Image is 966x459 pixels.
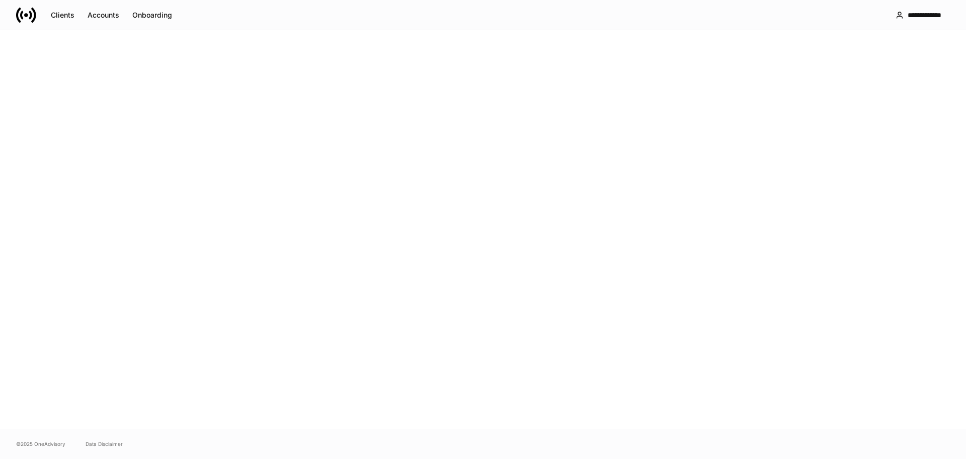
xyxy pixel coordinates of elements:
button: Clients [44,7,81,23]
button: Onboarding [126,7,179,23]
div: Clients [51,12,74,19]
div: Onboarding [132,12,172,19]
span: © 2025 OneAdvisory [16,440,65,448]
a: Data Disclaimer [86,440,123,448]
button: Accounts [81,7,126,23]
div: Accounts [88,12,119,19]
